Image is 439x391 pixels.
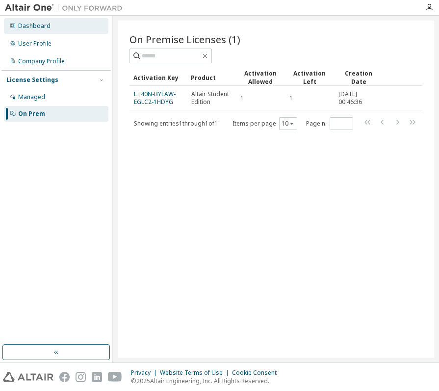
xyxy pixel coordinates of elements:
a: LT40N-BYEAW-EGLC2-1HDYG [134,90,176,106]
span: Altair Student Edition [191,90,232,106]
div: Activation Allowed [240,69,281,86]
span: 1 [289,94,293,102]
div: Creation Date [338,69,379,86]
span: Items per page [232,117,297,130]
div: Company Profile [18,57,65,65]
span: On Premise Licenses (1) [129,32,240,46]
span: 1 [240,94,244,102]
img: youtube.svg [108,372,122,382]
div: Product [191,70,232,85]
img: altair_logo.svg [3,372,53,382]
div: Dashboard [18,22,51,30]
img: linkedin.svg [92,372,102,382]
div: Website Terms of Use [160,369,232,377]
img: Altair One [5,3,128,13]
img: facebook.svg [59,372,70,382]
div: Privacy [131,369,160,377]
p: © 2025 Altair Engineering, Inc. All Rights Reserved. [131,377,283,385]
div: Cookie Consent [232,369,283,377]
div: Managed [18,93,45,101]
div: Activation Left [289,69,330,86]
span: Page n. [306,117,353,130]
div: User Profile [18,40,52,48]
button: 10 [282,120,295,128]
span: [DATE] 00:46:36 [338,90,379,106]
div: Activation Key [133,70,183,85]
div: License Settings [6,76,58,84]
div: On Prem [18,110,45,118]
img: instagram.svg [76,372,86,382]
span: Showing entries 1 through 1 of 1 [134,119,218,128]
